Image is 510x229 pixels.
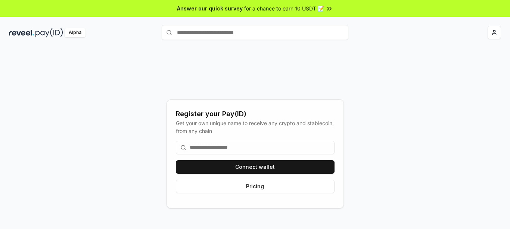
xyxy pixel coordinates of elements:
button: Pricing [176,180,335,193]
img: reveel_dark [9,28,34,37]
img: pay_id [35,28,63,37]
span: Answer our quick survey [177,4,243,12]
div: Register your Pay(ID) [176,109,335,119]
button: Connect wallet [176,160,335,174]
div: Get your own unique name to receive any crypto and stablecoin, from any chain [176,119,335,135]
div: Alpha [65,28,85,37]
span: for a chance to earn 10 USDT 📝 [244,4,324,12]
